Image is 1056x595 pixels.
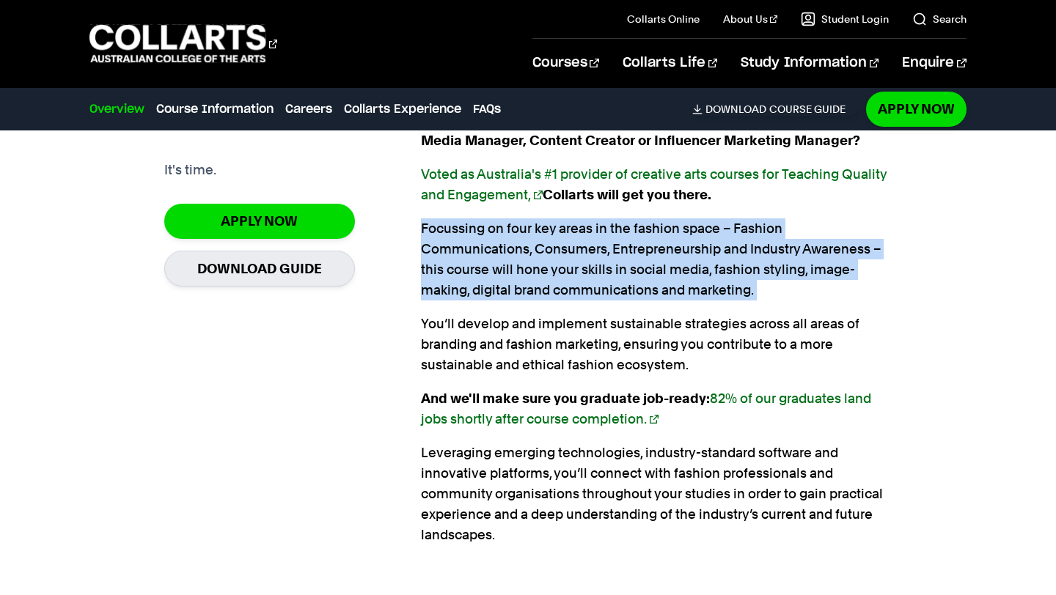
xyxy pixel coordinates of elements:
[156,100,274,118] a: Course Information
[912,12,967,26] a: Search
[623,39,717,87] a: Collarts Life
[421,218,892,300] p: Focussing on four key areas in the fashion space – Fashion Communications, Consumers, Entrepreneu...
[866,92,967,126] a: Apply Now
[164,204,355,238] a: Apply Now
[902,39,966,87] a: Enquire
[627,12,700,26] a: Collarts Online
[344,100,461,118] a: Collarts Experience
[164,160,216,180] p: It's time.
[285,100,332,118] a: Careers
[421,166,887,202] strong: Collarts will get you there.
[89,100,144,118] a: Overview
[692,103,857,116] a: DownloadCourse Guide
[801,12,889,26] a: Student Login
[532,39,599,87] a: Courses
[421,166,887,202] a: Voted as Australia's #1 provider of creative arts courses for Teaching Quality and Engagement,
[164,251,355,287] a: Download Guide
[421,391,871,426] strong: And we'll make sure you graduate job-ready:
[741,39,879,87] a: Study Information
[421,443,892,545] p: Leveraging emerging technologies, industry-standard software and innovative platforms, you’ll con...
[705,103,766,116] span: Download
[473,100,501,118] a: FAQs
[421,391,871,426] a: 82% of our graduates land jobs shortly after course completion.
[421,314,892,375] p: You’ll develop and implement sustainable strategies across all areas of branding and fashion mark...
[89,23,277,64] div: Go to homepage
[723,12,777,26] a: About Us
